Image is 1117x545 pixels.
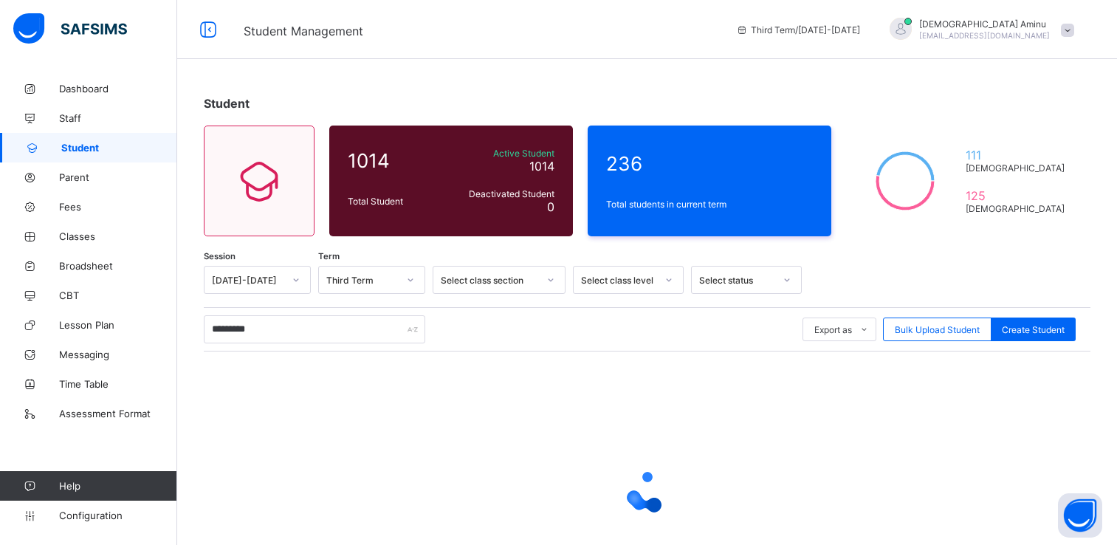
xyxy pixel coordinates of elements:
span: Assessment Format [59,408,177,419]
span: Dashboard [59,83,177,95]
span: Configuration [59,510,176,521]
span: 0 [547,199,554,214]
div: HafsahAminu [875,18,1082,42]
span: Fees [59,201,177,213]
span: Student [204,96,250,111]
span: Staff [59,112,177,124]
span: [DEMOGRAPHIC_DATA] [966,162,1071,174]
span: 236 [606,152,813,175]
span: 125 [966,188,1071,203]
div: Select class section [441,275,538,286]
span: Student Management [244,24,363,38]
div: Third Term [326,275,398,286]
span: [DEMOGRAPHIC_DATA] [966,203,1071,214]
div: Select class level [581,275,656,286]
span: Broadsheet [59,260,177,272]
span: Bulk Upload Student [895,324,980,335]
div: Select status [699,275,774,286]
span: Deactivated Student [450,188,554,199]
span: Classes [59,230,177,242]
span: 1014 [348,149,442,172]
span: Create Student [1002,324,1065,335]
button: Open asap [1058,493,1102,538]
span: Session [204,251,236,261]
div: [DATE]-[DATE] [212,275,283,286]
span: Student [61,142,177,154]
span: CBT [59,289,177,301]
span: Messaging [59,349,177,360]
span: Time Table [59,378,177,390]
span: session/term information [736,24,860,35]
span: Active Student [450,148,554,159]
span: Total students in current term [606,199,813,210]
img: safsims [13,13,127,44]
span: 111 [966,148,1071,162]
span: Parent [59,171,177,183]
span: [EMAIL_ADDRESS][DOMAIN_NAME] [919,31,1050,40]
span: Lesson Plan [59,319,177,331]
span: Term [318,251,340,261]
span: [DEMOGRAPHIC_DATA] Aminu [919,18,1050,30]
div: Total Student [344,192,446,210]
span: 1014 [529,159,554,174]
span: Help [59,480,176,492]
span: Export as [814,324,852,335]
